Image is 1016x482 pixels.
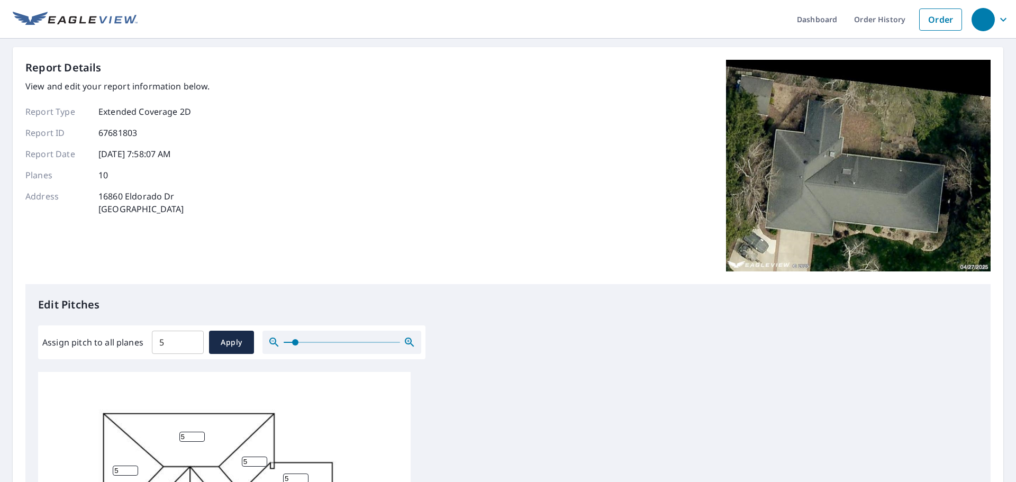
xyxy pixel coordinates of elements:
p: Extended Coverage 2D [98,105,191,118]
p: Report ID [25,126,89,139]
img: EV Logo [13,12,138,28]
input: 00.0 [152,328,204,357]
p: View and edit your report information below. [25,80,210,93]
p: Report Date [25,148,89,160]
p: Planes [25,169,89,181]
p: [DATE] 7:58:07 AM [98,148,171,160]
p: Report Details [25,60,102,76]
label: Assign pitch to all planes [42,336,143,349]
img: Top image [726,60,991,271]
p: Report Type [25,105,89,118]
p: 10 [98,169,108,181]
button: Apply [209,331,254,354]
a: Order [919,8,962,31]
p: Edit Pitches [38,297,978,313]
span: Apply [217,336,246,349]
p: Address [25,190,89,215]
p: 67681803 [98,126,137,139]
p: 16860 Eldorado Dr [GEOGRAPHIC_DATA] [98,190,184,215]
